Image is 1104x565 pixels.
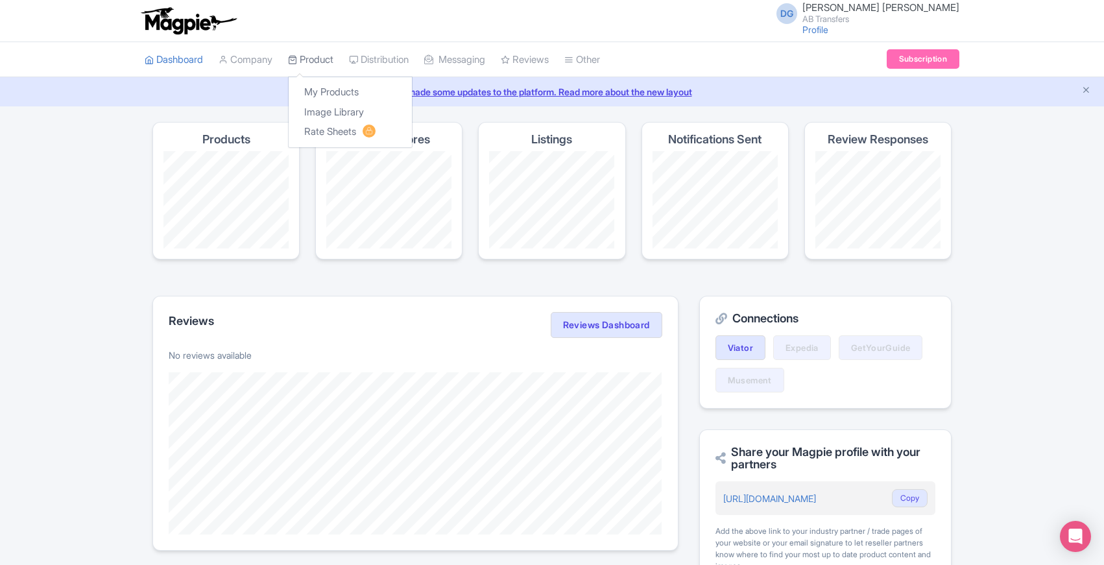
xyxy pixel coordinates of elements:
[776,3,797,24] span: DG
[802,1,959,14] span: [PERSON_NAME] [PERSON_NAME]
[288,42,333,78] a: Product
[289,82,412,102] a: My Products
[1081,84,1091,99] button: Close announcement
[219,42,272,78] a: Company
[715,446,935,472] h2: Share your Magpie profile with your partners
[668,133,762,146] h4: Notifications Sent
[723,493,816,504] a: [URL][DOMAIN_NAME]
[202,133,250,146] h4: Products
[715,335,765,360] a: Viator
[289,122,412,142] a: Rate Sheets
[769,3,959,23] a: DG [PERSON_NAME] [PERSON_NAME] AB Transfers
[349,42,409,78] a: Distribution
[564,42,600,78] a: Other
[169,315,214,328] h2: Reviews
[802,15,959,23] small: AB Transfers
[773,335,831,360] a: Expedia
[169,348,662,362] p: No reviews available
[138,6,239,35] img: logo-ab69f6fb50320c5b225c76a69d11143b.png
[424,42,485,78] a: Messaging
[501,42,549,78] a: Reviews
[1060,521,1091,552] div: Open Intercom Messenger
[887,49,959,69] a: Subscription
[145,42,203,78] a: Dashboard
[715,312,935,325] h2: Connections
[531,133,572,146] h4: Listings
[839,335,923,360] a: GetYourGuide
[289,102,412,123] a: Image Library
[828,133,928,146] h4: Review Responses
[802,24,828,35] a: Profile
[8,85,1096,99] a: We made some updates to the platform. Read more about the new layout
[892,489,928,507] button: Copy
[551,312,662,338] a: Reviews Dashboard
[715,368,784,392] a: Musement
